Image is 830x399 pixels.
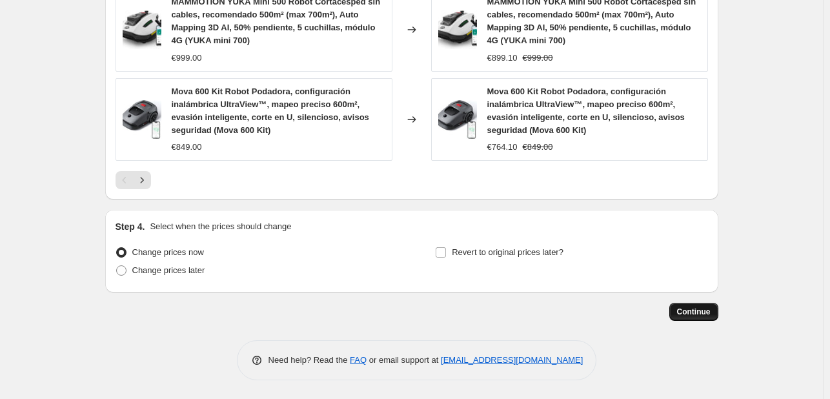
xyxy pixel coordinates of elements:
div: €764.10 [487,141,518,154]
span: Change prices now [132,247,204,257]
span: Change prices later [132,265,205,275]
img: 71yV0fPrkpL._AC_SL1500_80x.jpg [123,100,161,139]
span: Mova 600 Kit Robot Podadora, configuración inalámbrica UltraView™, mapeo preciso 600m², evasión i... [172,87,369,135]
img: 61AwlR9yYfL._AC_SL1500_80x.jpg [438,10,477,49]
div: €999.00 [172,52,202,65]
span: Need help? Read the [268,355,350,365]
nav: Pagination [116,171,151,189]
button: Continue [669,303,718,321]
button: Next [133,171,151,189]
span: Mova 600 Kit Robot Podadora, configuración inalámbrica UltraView™, mapeo preciso 600m², evasión i... [487,87,685,135]
a: [EMAIL_ADDRESS][DOMAIN_NAME] [441,355,583,365]
span: or email support at [367,355,441,365]
h2: Step 4. [116,220,145,233]
span: Revert to original prices later? [452,247,563,257]
strike: €849.00 [523,141,553,154]
a: FAQ [350,355,367,365]
img: 61AwlR9yYfL._AC_SL1500_80x.jpg [123,10,161,49]
div: €899.10 [487,52,518,65]
p: Select when the prices should change [150,220,291,233]
img: 71yV0fPrkpL._AC_SL1500_80x.jpg [438,100,477,139]
strike: €999.00 [523,52,553,65]
div: €849.00 [172,141,202,154]
span: Continue [677,307,711,317]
